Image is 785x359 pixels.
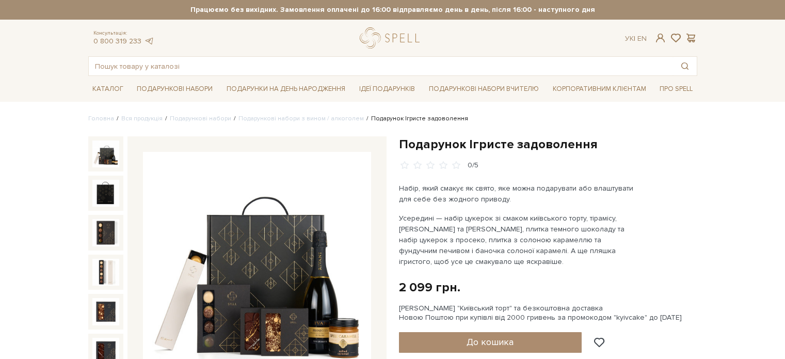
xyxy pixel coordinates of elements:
[637,34,647,43] a: En
[92,180,119,207] img: Подарунок Ігристе задоволення
[355,81,419,97] a: Ідеї подарунків
[89,57,673,75] input: Пошук товару у каталозі
[399,136,697,152] h1: Подарунок Ігристе задоволення
[549,81,650,97] a: Корпоративним клієнтам
[399,304,697,322] div: [PERSON_NAME] "Київський торт" та безкоштовна доставка Новою Поштою при купівлі від 2000 гривень ...
[92,259,119,286] img: Подарунок Ігристе задоволення
[399,213,641,267] p: Усередині — набір цукерок зі смаком київського торту, тірамісу, [PERSON_NAME] та [PERSON_NAME], п...
[360,27,424,49] a: logo
[673,57,697,75] button: Пошук товару у каталозі
[144,37,154,45] a: telegram
[238,115,364,122] a: Подарункові набори з вином / алкоголем
[468,161,478,170] div: 0/5
[92,219,119,246] img: Подарунок Ігристе задоволення
[170,115,231,122] a: Подарункові набори
[425,80,543,98] a: Подарункові набори Вчителю
[88,81,127,97] a: Каталог
[93,37,141,45] a: 0 800 319 233
[92,141,119,167] img: Подарунок Ігристе задоволення
[121,115,163,122] a: Вся продукція
[655,81,697,97] a: Про Spell
[92,298,119,325] img: Подарунок Ігристе задоволення
[467,336,514,348] span: До кошика
[399,332,582,353] button: До кошика
[93,30,154,37] span: Консультація:
[88,115,114,122] a: Головна
[133,81,217,97] a: Подарункові набори
[634,34,635,43] span: |
[88,5,697,14] strong: Працюємо без вихідних. Замовлення оплачені до 16:00 відправляємо день в день, після 16:00 - насту...
[625,34,647,43] div: Ук
[364,114,468,123] li: Подарунок Ігристе задоволення
[399,279,460,295] div: 2 099 грн.
[399,183,641,205] p: Набір, який смакує як свято, яке можна подарувати або влаштувати для себе без жодного приводу.
[222,81,349,97] a: Подарунки на День народження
